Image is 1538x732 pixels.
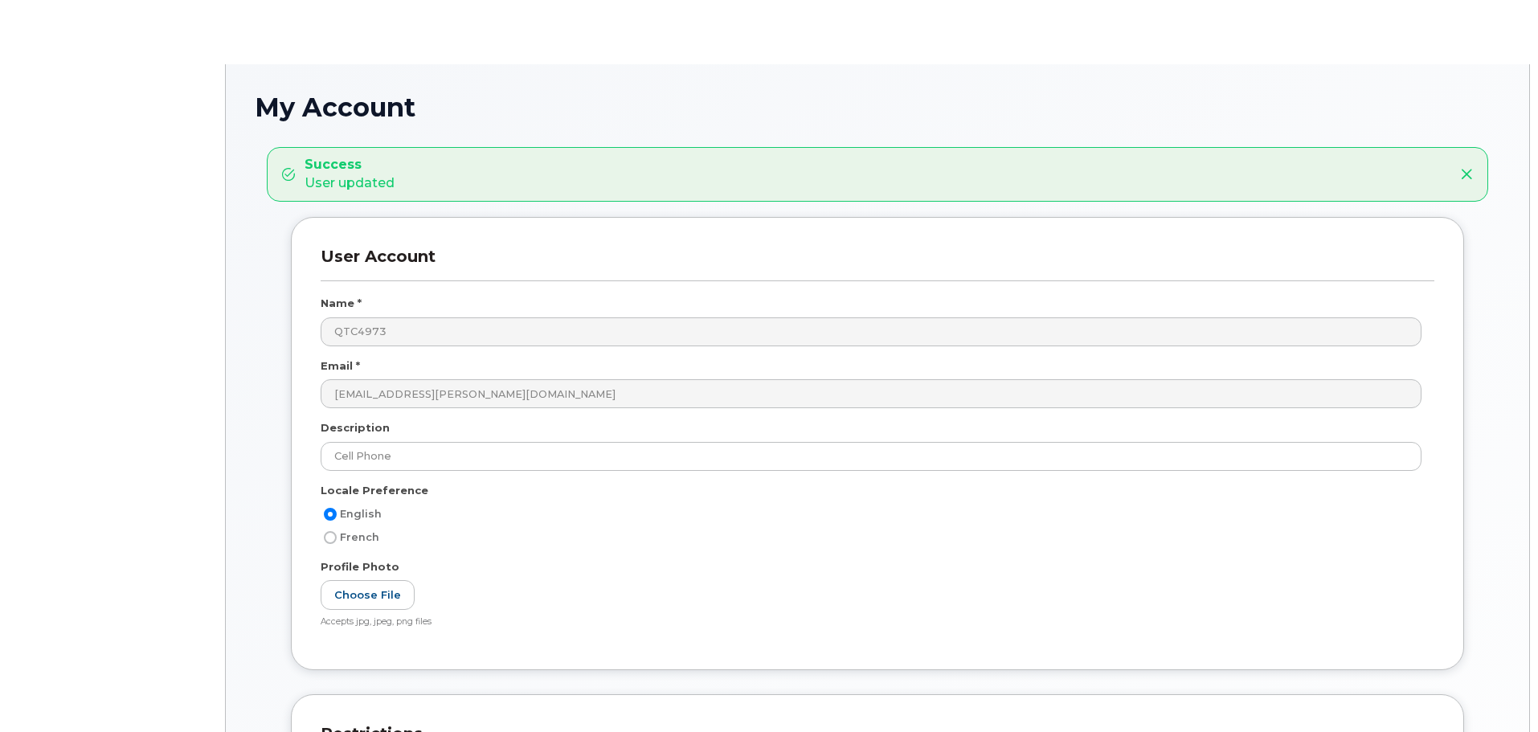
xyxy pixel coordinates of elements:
h3: User Account [321,247,1434,281]
span: English [340,508,382,520]
label: Profile Photo [321,559,399,575]
span: French [340,531,379,543]
div: User updated [305,156,395,193]
strong: Success [305,156,395,174]
label: Email * [321,358,360,374]
label: Description [321,420,390,436]
label: Choose File [321,580,415,610]
label: Locale Preference [321,483,428,498]
input: French [324,531,337,544]
label: Name * [321,296,362,311]
input: English [324,508,337,521]
div: Accepts jpg, jpeg, png files [321,616,1421,628]
h1: My Account [255,93,1500,121]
